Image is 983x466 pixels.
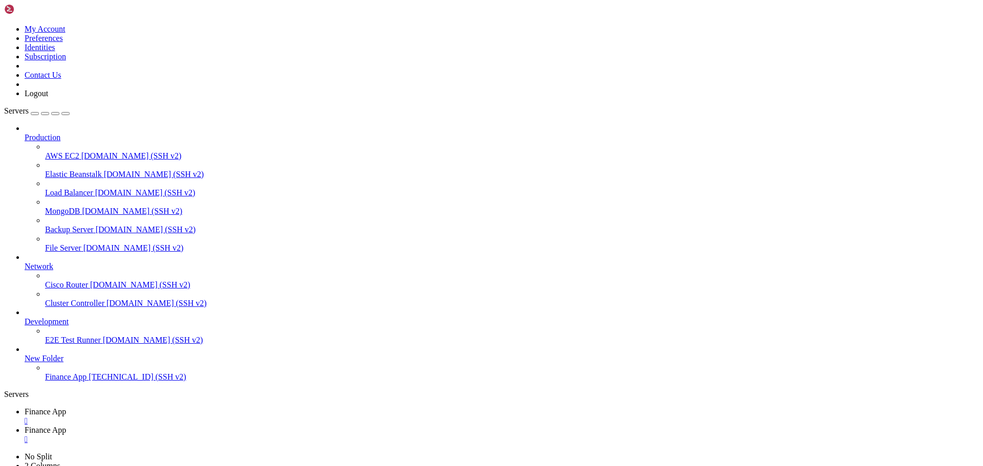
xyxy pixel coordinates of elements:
[4,126,119,134] span: chadm@instance-20250808-1405
[4,106,70,115] a: Servers
[25,345,979,382] li: New Folder
[4,4,850,13] x-row: remote: Total 3 (delta 2), reused 3 (delta 2), pack-reused 0 (from 0)
[4,265,850,274] x-row: remote: Enumerating objects: 5, done.
[45,280,88,289] span: Cisco Router
[4,4,63,14] img: Shellngn
[123,369,217,378] span: /home/ubuntu/financeapp
[4,352,850,361] x-row: main.py | 7
[81,151,182,160] span: [DOMAIN_NAME] (SSH v2)
[4,335,850,343] x-row: Updating 2305b90f..0b9c23de
[4,239,850,248] x-row: : $ sudo systemctl restart financeapp
[25,416,979,426] div: 
[237,387,241,395] div: (54, 44)
[25,124,979,253] li: Production
[45,243,81,252] span: File Server
[25,89,48,98] a: Logout
[25,317,69,326] span: Development
[4,282,850,291] x-row: remote: Compressing objects: 100% (1/1), done.
[4,248,850,256] x-row: : $ sudo systemctl restart nginx
[45,197,979,216] li: MongoDB [DOMAIN_NAME] (SSH v2)
[95,188,196,197] span: [DOMAIN_NAME] (SSH v2)
[45,161,979,179] li: Elastic Beanstalk [DOMAIN_NAME] (SSH v2)
[57,65,66,73] span: --
[25,34,63,42] a: Preferences
[45,372,87,381] span: Finance App
[53,221,61,230] span: --
[4,21,850,30] x-row: From [DOMAIN_NAME]:Chadis16/finance-app
[25,133,60,142] span: Production
[123,248,217,256] span: /home/ubuntu/financeapp
[45,170,102,179] span: Elastic Beanstalk
[4,195,850,204] x-row: 110cc7d5..2305b90f master -> origin/master
[4,169,850,178] x-row: Unpacking objects: 100% (3/3), 281 bytes | 140.00 KiB/s, done.
[4,387,850,395] x-row: : $
[4,361,850,369] x-row: 1 file changed, 4 insertions(+), 3 deletions(-)
[45,336,101,344] span: E2E Test Runner
[45,151,79,160] span: AWS EC2
[45,216,979,234] li: Backup Server [DOMAIN_NAME] (SSH v2)
[25,133,979,142] a: Production
[45,188,979,197] a: Load Balancer [DOMAIN_NAME] (SSH v2)
[4,74,850,82] x-row: 1 file changed, 2 insertions(+), 2 deletions(-)
[123,378,217,386] span: /home/ubuntu/financeapp
[4,108,850,117] x-row: [sudo] password for chadm:
[4,143,850,152] x-row: remote: Counting objects: 100% (5/5), done.
[89,372,186,381] span: [TECHNICAL_ID] (SSH v2)
[103,336,203,344] span: [DOMAIN_NAME] (SSH v2)
[4,187,850,195] x-row: * branch master -> FETCH_HEAD
[106,299,207,307] span: [DOMAIN_NAME] (SSH v2)
[4,317,850,326] x-row: * branch master -> FETCH_HEAD
[4,378,850,387] x-row: : $ sudo systemctl restart nginx
[123,387,217,395] span: /home/ubuntu/financeapp
[45,336,979,345] a: E2E Test Runner [DOMAIN_NAME] (SSH v2)
[123,126,217,134] span: /home/ubuntu/financeapp
[45,142,979,161] li: AWS EC2 [DOMAIN_NAME] (SSH v2)
[45,179,979,197] li: Load Balancer [DOMAIN_NAME] (SSH v2)
[4,30,850,39] x-row: * branch master -> FETCH_HEAD
[83,243,184,252] span: [DOMAIN_NAME] (SSH v2)
[4,239,119,247] span: chadm@instance-20250808-1405
[25,253,979,308] li: Network
[4,13,850,21] x-row: Unpacking objects: 100% (3/3), 362 bytes | 362.00 KiB/s, done.
[4,48,850,56] x-row: Updating b43d1b9d..110cc7d5
[4,221,850,230] x-row: main.py | 3
[4,106,29,115] span: Servers
[4,126,850,135] x-row: : $ git pull origin master
[4,248,119,256] span: chadm@instance-20250808-1405
[4,230,850,239] x-row: 1 file changed, 1 insertion(+), 2 deletions(-)
[4,343,850,352] x-row: Fast-forward
[25,407,66,416] span: Finance App
[4,291,850,300] x-row: remote: Total 3 (delta 2), reused 3 (delta 2), pack-reused 0 (from 0)
[49,221,53,230] span: +
[4,100,850,108] x-row: Sorry, try again.
[25,317,979,326] a: Development
[4,369,850,378] x-row: : $ sudo systemctl restart financeapp
[45,243,979,253] a: File Server [DOMAIN_NAME] (SSH v2)
[45,290,979,308] li: Cluster Controller [DOMAIN_NAME] (SSH v2)
[4,91,850,100] x-row: [sudo] password for chadm:
[4,300,850,308] x-row: Unpacking objects: 100% (3/3), 333 bytes | 333.00 KiB/s, done.
[49,65,57,73] span: ++
[4,82,119,91] span: chadm@instance-20250808-1405
[4,39,850,48] x-row: b43d1b9d..110cc7d5 master -> origin/master
[4,390,979,399] div: Servers
[45,170,979,179] a: Elastic Beanstalk [DOMAIN_NAME] (SSH v2)
[25,452,52,461] a: No Split
[45,207,80,215] span: MongoDB
[4,369,119,378] span: chadm@instance-20250808-1405
[25,435,979,444] a: 
[96,225,196,234] span: [DOMAIN_NAME] (SSH v2)
[25,262,979,271] a: Network
[4,256,119,264] span: chadm@instance-20250808-1405
[4,117,850,126] x-row: : $ sudo systemctl restart nginx
[4,274,850,282] x-row: remote: Counting objects: 100% (5/5), done.
[45,372,979,382] a: Finance App [TECHNICAL_ID] (SSH v2)
[123,239,217,247] span: /home/ubuntu/financeapp
[25,52,66,61] a: Subscription
[25,262,53,271] span: Network
[45,188,93,197] span: Load Balancer
[45,280,979,290] a: Cisco Router [DOMAIN_NAME] (SSH v2)
[25,25,66,33] a: My Account
[25,426,66,434] span: Finance App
